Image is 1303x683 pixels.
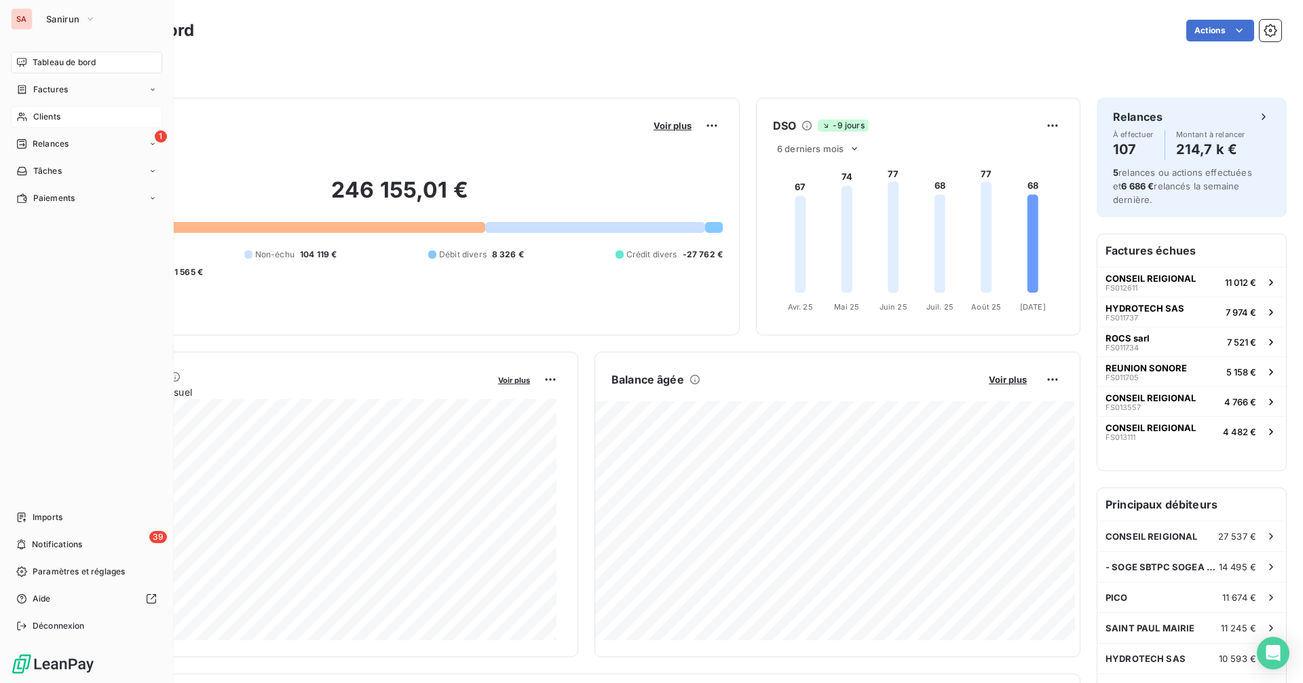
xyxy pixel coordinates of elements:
[1097,356,1286,386] button: REUNION SONOREFS0117055 158 €
[1106,314,1138,322] span: FS011737
[11,653,95,675] img: Logo LeanPay
[1106,392,1196,403] span: CONSEIL REIGIONAL
[818,119,868,132] span: -9 jours
[46,14,79,24] span: Sanirun
[1106,273,1196,284] span: CONSEIL REIGIONAL
[1097,297,1286,327] button: HYDROTECH SASFS0117377 974 €
[439,248,487,261] span: Débit divers
[777,143,844,154] span: 6 derniers mois
[33,593,51,605] span: Aide
[1097,488,1286,521] h6: Principaux débiteurs
[985,373,1031,386] button: Voir plus
[834,302,859,312] tspan: Mai 25
[1106,373,1139,382] span: FS011705
[494,373,534,386] button: Voir plus
[1020,302,1046,312] tspan: [DATE]
[989,374,1027,385] span: Voir plus
[1113,167,1252,205] span: relances ou actions effectuées et relancés la semaine dernière.
[1097,416,1286,446] button: CONSEIL REIGIONALFS0131114 482 €
[33,84,68,96] span: Factures
[1218,531,1256,542] span: 27 537 €
[1106,653,1186,664] span: HYDROTECH SAS
[300,248,337,261] span: 104 119 €
[149,531,167,543] span: 39
[77,385,489,399] span: Chiffre d'affaires mensuel
[492,248,524,261] span: 8 326 €
[683,248,723,261] span: -27 762 €
[1106,422,1196,433] span: CONSEIL REIGIONAL
[1176,139,1245,160] h4: 214,7 k €
[649,119,696,132] button: Voir plus
[32,538,82,551] span: Notifications
[1106,403,1141,411] span: FS013557
[1106,561,1219,572] span: - SOGE SBTPC SOGEA REUNION INFRASTRUCTURE
[1219,653,1256,664] span: 10 593 €
[1176,130,1245,139] span: Montant à relancer
[773,117,796,134] h6: DSO
[788,302,813,312] tspan: Avr. 25
[1121,181,1154,191] span: 6 686 €
[1097,267,1286,297] button: CONSEIL REIGIONALFS01261111 012 €
[1221,623,1256,633] span: 11 245 €
[1106,433,1135,441] span: FS013111
[1106,623,1195,633] span: SAINT PAUL MAIRIE
[611,371,684,388] h6: Balance âgée
[626,248,677,261] span: Crédit divers
[1223,426,1256,437] span: 4 482 €
[255,248,295,261] span: Non-échu
[1113,130,1154,139] span: À effectuer
[155,130,167,143] span: 1
[33,56,96,69] span: Tableau de bord
[1186,20,1254,41] button: Actions
[1106,363,1187,373] span: REUNION SONORE
[1106,592,1128,603] span: PICO
[1257,637,1289,669] div: Open Intercom Messenger
[1106,531,1198,542] span: CONSEIL REIGIONAL
[971,302,1001,312] tspan: Août 25
[654,120,692,131] span: Voir plus
[33,620,85,632] span: Déconnexion
[11,588,162,610] a: Aide
[1097,386,1286,416] button: CONSEIL REIGIONALFS0135574 766 €
[33,511,62,523] span: Imports
[33,111,60,123] span: Clients
[1226,367,1256,377] span: 5 158 €
[1226,307,1256,318] span: 7 974 €
[1222,592,1256,603] span: 11 674 €
[77,177,723,217] h2: 246 155,01 €
[1113,139,1154,160] h4: 107
[1106,303,1184,314] span: HYDROTECH SAS
[33,165,62,177] span: Tâches
[1225,277,1256,288] span: 11 012 €
[1106,333,1150,344] span: ROCS sarl
[170,266,203,278] span: -1 565 €
[1113,167,1118,178] span: 5
[926,302,953,312] tspan: Juil. 25
[33,138,69,150] span: Relances
[880,302,907,312] tspan: Juin 25
[498,375,530,385] span: Voir plus
[1097,327,1286,356] button: ROCS sarlFS0117347 521 €
[1224,396,1256,407] span: 4 766 €
[1227,337,1256,348] span: 7 521 €
[1219,561,1256,572] span: 14 495 €
[1106,284,1137,292] span: FS012611
[33,566,125,578] span: Paramètres et réglages
[11,8,33,30] div: SA
[1106,344,1139,352] span: FS011734
[1097,234,1286,267] h6: Factures échues
[33,192,75,204] span: Paiements
[1113,109,1163,125] h6: Relances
